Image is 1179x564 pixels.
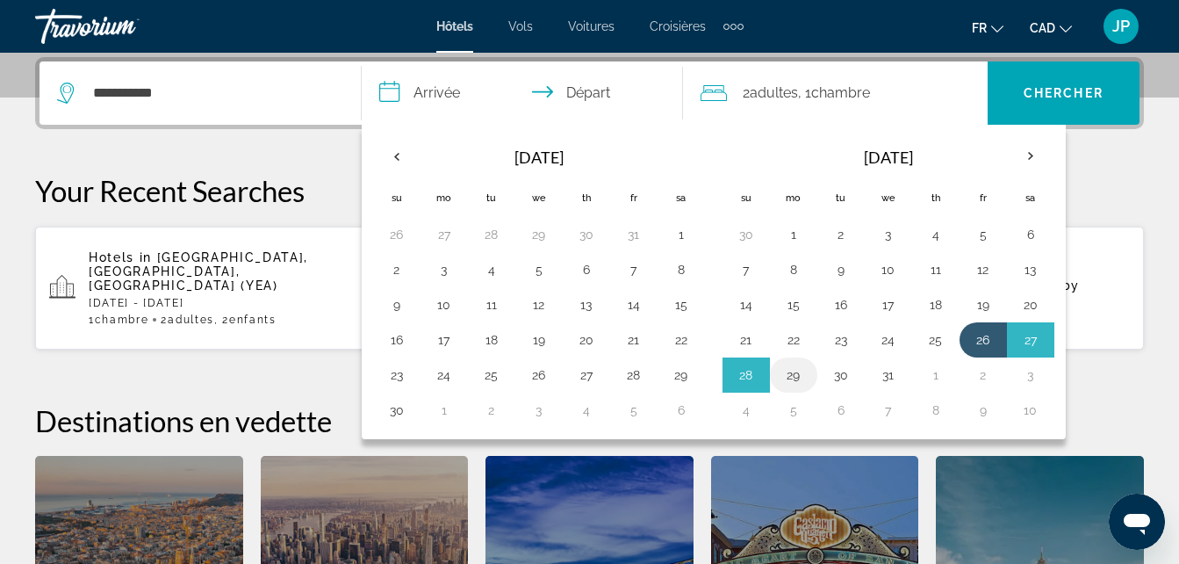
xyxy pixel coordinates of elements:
button: Day 21 [620,328,648,352]
button: Day 13 [572,293,600,317]
button: Day 19 [969,293,997,317]
table: Right calendar grid [722,136,1054,428]
button: Day 8 [667,257,695,282]
button: Day 16 [383,328,411,352]
button: Day 1 [667,222,695,247]
button: Day 26 [383,222,411,247]
button: Day 15 [780,293,808,317]
button: Day 6 [667,398,695,423]
button: Day 6 [827,398,855,423]
span: [GEOGRAPHIC_DATA], [GEOGRAPHIC_DATA], [GEOGRAPHIC_DATA] (YEA) [89,250,308,293]
button: Day 25 [922,328,950,352]
button: Day 5 [969,222,997,247]
button: Day 23 [383,363,411,387]
h2: Destinations en vedette [35,403,1144,438]
a: Voitures [568,19,615,33]
button: Day 1 [430,398,458,423]
span: JP [1112,18,1130,35]
button: Day 9 [827,257,855,282]
button: Travelers: 2 adults, 0 children [683,61,988,125]
button: Day 27 [430,222,458,247]
span: 2 [743,81,798,105]
span: Adultes [750,84,798,101]
button: Day 5 [620,398,648,423]
div: Search widget [40,61,1139,125]
button: Day 12 [969,257,997,282]
button: Day 21 [732,328,760,352]
th: [DATE] [421,136,658,178]
button: Day 12 [525,293,553,317]
button: Day 20 [572,328,600,352]
button: Day 6 [1017,222,1045,247]
button: Day 5 [780,398,808,423]
button: Day 30 [827,363,855,387]
button: Day 10 [1017,398,1045,423]
button: Extra navigation items [723,12,744,40]
button: Day 24 [430,363,458,387]
th: [DATE] [770,136,1007,178]
button: Day 10 [874,257,902,282]
button: Change currency [1030,15,1072,40]
button: Next month [1007,136,1054,177]
button: Day 25 [478,363,506,387]
button: Day 30 [732,222,760,247]
button: Day 4 [478,257,506,282]
button: Day 9 [383,293,411,317]
span: Chambre [95,314,149,326]
button: Day 27 [1017,328,1045,352]
button: Day 2 [969,363,997,387]
button: Day 14 [620,293,648,317]
button: Day 2 [383,257,411,282]
button: Day 17 [430,328,458,352]
button: Day 4 [732,398,760,423]
button: Day 16 [827,293,855,317]
button: Day 29 [780,363,808,387]
button: Day 26 [525,363,553,387]
button: Day 30 [383,398,411,423]
button: Day 28 [732,363,760,387]
button: Day 2 [827,222,855,247]
button: Day 7 [874,398,902,423]
span: Enfants [229,314,277,326]
span: Hotels in [89,250,152,264]
span: Hôtels [436,19,473,33]
span: Croisières [650,19,706,33]
button: Day 24 [874,328,902,352]
button: Day 29 [525,222,553,247]
input: Search hotel destination [91,80,334,106]
button: Day 8 [922,398,950,423]
button: Day 28 [478,222,506,247]
button: Day 26 [969,328,997,352]
button: Day 11 [922,257,950,282]
button: Day 5 [525,257,553,282]
span: CAD [1030,21,1055,35]
button: Day 3 [430,257,458,282]
p: Your Recent Searches [35,173,1144,208]
span: 2 [161,314,213,326]
iframe: Bouton de lancement de la fenêtre de messagerie [1109,494,1165,550]
table: Left calendar grid [373,136,705,428]
a: Vols [508,19,533,33]
span: 1 [89,314,148,326]
button: Day 18 [922,293,950,317]
span: Adultes [168,314,214,326]
button: Day 17 [874,293,902,317]
button: Day 15 [667,293,695,317]
button: Day 10 [430,293,458,317]
button: Day 20 [1017,293,1045,317]
button: Day 2 [478,398,506,423]
button: Day 7 [732,257,760,282]
span: fr [972,21,987,35]
span: , 1 [798,81,870,105]
button: Day 4 [922,222,950,247]
button: Day 3 [1017,363,1045,387]
button: Day 23 [827,328,855,352]
button: Day 29 [667,363,695,387]
p: [DATE] - [DATE] [89,297,379,309]
button: Day 6 [572,257,600,282]
button: Day 8 [780,257,808,282]
span: Chambre [811,84,870,101]
button: Select check in and out date [362,61,684,125]
button: Day 4 [572,398,600,423]
button: Day 1 [922,363,950,387]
